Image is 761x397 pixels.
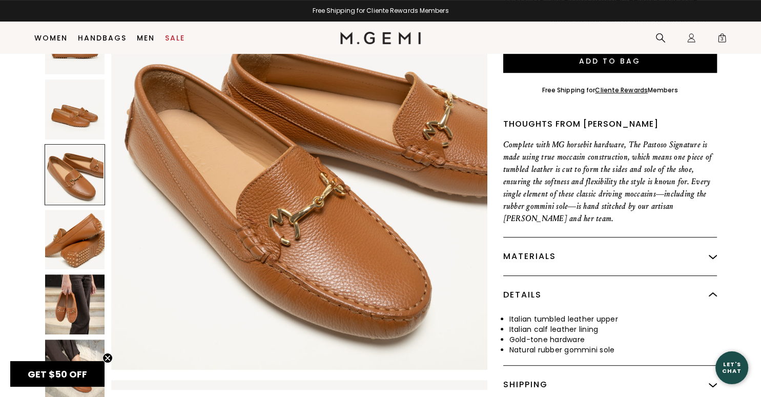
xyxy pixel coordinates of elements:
[10,361,105,387] div: GET $50 OFFClose teaser
[102,353,113,363] button: Close teaser
[509,324,717,334] li: Italian calf leather lining
[595,86,648,94] a: Cliente Rewards
[34,34,68,42] a: Women
[137,34,155,42] a: Men
[717,35,727,45] span: 3
[503,276,717,314] div: Details
[509,334,717,345] li: Gold-tone hardware
[45,210,105,270] img: The Pastoso Signature
[542,86,678,94] div: Free Shipping for Members
[165,34,185,42] a: Sale
[503,138,717,225] p: Complete with MG horsebit hardware, The Pastoso Signature is made using true moccasin constructio...
[509,345,717,355] li: Natural rubber gommini sole
[45,275,105,335] img: The Pastoso Signature
[340,32,421,44] img: M.Gemi
[509,314,717,324] li: Italian tumbled leather upper
[28,368,87,381] span: GET $50 OFF
[45,80,105,140] img: The Pastoso Signature
[503,118,717,130] div: Thoughts from [PERSON_NAME]
[503,237,717,275] div: Materials
[78,34,127,42] a: Handbags
[715,361,748,374] div: Let's Chat
[503,48,717,73] button: Add to Bag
